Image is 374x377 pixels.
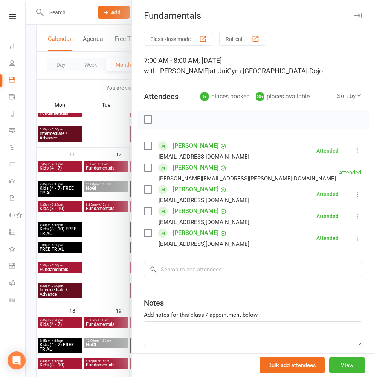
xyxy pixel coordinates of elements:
[173,227,218,239] a: [PERSON_NAME]
[173,162,218,174] a: [PERSON_NAME]
[144,67,210,75] span: with [PERSON_NAME]
[173,183,218,195] a: [PERSON_NAME]
[210,67,323,75] span: at UniGym [GEOGRAPHIC_DATA] Dojo
[9,241,26,258] a: What's New
[173,205,218,217] a: [PERSON_NAME]
[9,89,26,106] a: Payments
[316,148,339,153] div: Attended
[144,310,362,319] div: Add notes for this class / appointment below
[256,92,264,101] div: 35
[9,258,26,275] a: General attendance kiosk mode
[159,152,249,162] div: [EMAIL_ADDRESS][DOMAIN_NAME]
[260,357,325,373] button: Bulk add attendees
[144,55,362,76] div: 7:00 AM - 8:00 AM, [DATE]
[329,357,365,373] button: View
[200,91,250,102] div: places booked
[159,217,249,227] div: [EMAIL_ADDRESS][DOMAIN_NAME]
[9,106,26,123] a: Reports
[9,275,26,292] a: Roll call kiosk mode
[159,195,249,205] div: [EMAIL_ADDRESS][DOMAIN_NAME]
[316,192,339,197] div: Attended
[337,91,362,101] div: Sort by
[316,235,339,241] div: Attended
[9,292,26,309] a: Class kiosk mode
[159,239,249,249] div: [EMAIL_ADDRESS][DOMAIN_NAME]
[144,262,362,277] input: Search to add attendees
[8,351,26,369] div: Open Intercom Messenger
[159,174,336,183] div: [PERSON_NAME][EMAIL_ADDRESS][PERSON_NAME][DOMAIN_NAME]
[316,213,339,219] div: Attended
[132,11,374,21] div: Fundamentals
[9,157,26,174] a: Product Sales
[144,32,213,46] button: Class kiosk mode
[339,170,361,175] div: Attended
[9,55,26,72] a: People
[144,91,179,102] div: Attendees
[219,32,266,46] button: Roll call
[9,38,26,55] a: Dashboard
[200,92,209,101] div: 5
[256,91,310,102] div: places available
[144,298,164,308] div: Notes
[9,72,26,89] a: Calendar
[173,140,218,152] a: [PERSON_NAME]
